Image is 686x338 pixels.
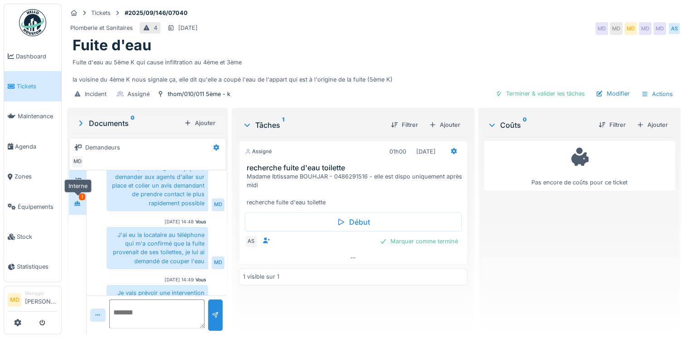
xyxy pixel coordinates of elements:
[387,119,422,131] div: Filtrer
[19,9,46,36] img: Badge_color-CXgf-gQk.svg
[653,22,666,35] div: MD
[8,290,58,312] a: MD Manager[PERSON_NAME]
[282,120,284,130] sup: 1
[4,101,61,131] a: Maintenance
[243,272,279,281] div: 1 visible sur 1
[4,222,61,251] a: Stock
[389,147,406,156] div: 01h00
[70,24,133,32] div: Plomberie et Sanitaires
[17,82,58,91] span: Tickets
[639,22,652,35] div: MD
[85,143,120,152] div: Demandeurs
[523,120,527,130] sup: 0
[595,119,629,131] div: Filtrer
[25,290,58,309] li: [PERSON_NAME]
[245,212,462,232] div: Début
[17,262,58,271] span: Statistiques
[85,90,107,98] div: Incident
[91,9,111,17] div: Tickets
[71,155,84,168] div: MD
[165,276,194,283] div: [DATE] 14:49
[15,142,58,151] span: Agenda
[4,131,61,161] a: Agenda
[79,193,85,200] div: 1
[376,235,462,247] div: Marquer comme terminé
[73,37,151,54] h1: Fuite d'eau
[16,52,58,61] span: Dashboard
[4,192,61,222] a: Équipements
[637,87,677,101] div: Actions
[595,22,608,35] div: MD
[243,120,384,130] div: Tâches
[73,54,675,84] div: Fuite d'eau au 5ème K qui cause infiltration au 4ème et 3ème la voisine du 4ème K nous signale ça...
[4,41,61,71] a: Dashboard
[425,119,464,131] div: Ajouter
[416,147,436,156] div: [DATE]
[168,90,230,98] div: thom/010/011 5ème - k
[64,179,92,193] div: Interne
[131,118,135,129] sup: 0
[195,218,206,225] div: Vous
[245,235,258,248] div: AS
[490,145,669,187] div: Pas encore de coûts pour ce ticket
[107,152,208,211] div: J'en ai parlé avec [PERSON_NAME] qui va demander aux agents d'aller sur place et coller un avis d...
[15,172,58,181] span: Zones
[107,227,208,269] div: J'ai eu la locataire au téléphone qui m'a confirmé que la fuite provenait de ses toilettes, je lu...
[17,232,58,241] span: Stock
[18,203,58,211] span: Équipements
[25,290,58,297] div: Manager
[76,118,180,129] div: Documents
[107,285,208,319] div: Je vais prévoir une intervention pour [PERSON_NAME] le plus vite possible
[121,9,191,17] strong: #2025/09/146/07040
[610,22,623,35] div: MD
[4,162,61,192] a: Zones
[4,71,61,101] a: Tickets
[491,87,589,100] div: Terminer & valider les tâches
[18,112,58,121] span: Maintenance
[165,218,194,225] div: [DATE] 14:48
[212,256,224,269] div: MD
[592,87,633,100] div: Modifier
[8,293,21,307] li: MD
[487,120,591,130] div: Coûts
[245,148,272,155] div: Assigné
[4,252,61,282] a: Statistiques
[127,90,150,98] div: Assigné
[247,164,463,172] h3: recherche fuite d'eau toilette
[247,172,463,207] div: Madame Ibtissame BOUHJAR - 0486291516 - elle est dispo uniquement après midi recherche fuite d'ea...
[624,22,637,35] div: MD
[180,117,219,129] div: Ajouter
[178,24,198,32] div: [DATE]
[154,24,157,32] div: 4
[195,276,206,283] div: Vous
[668,22,681,35] div: AS
[633,119,671,131] div: Ajouter
[212,198,224,211] div: MD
